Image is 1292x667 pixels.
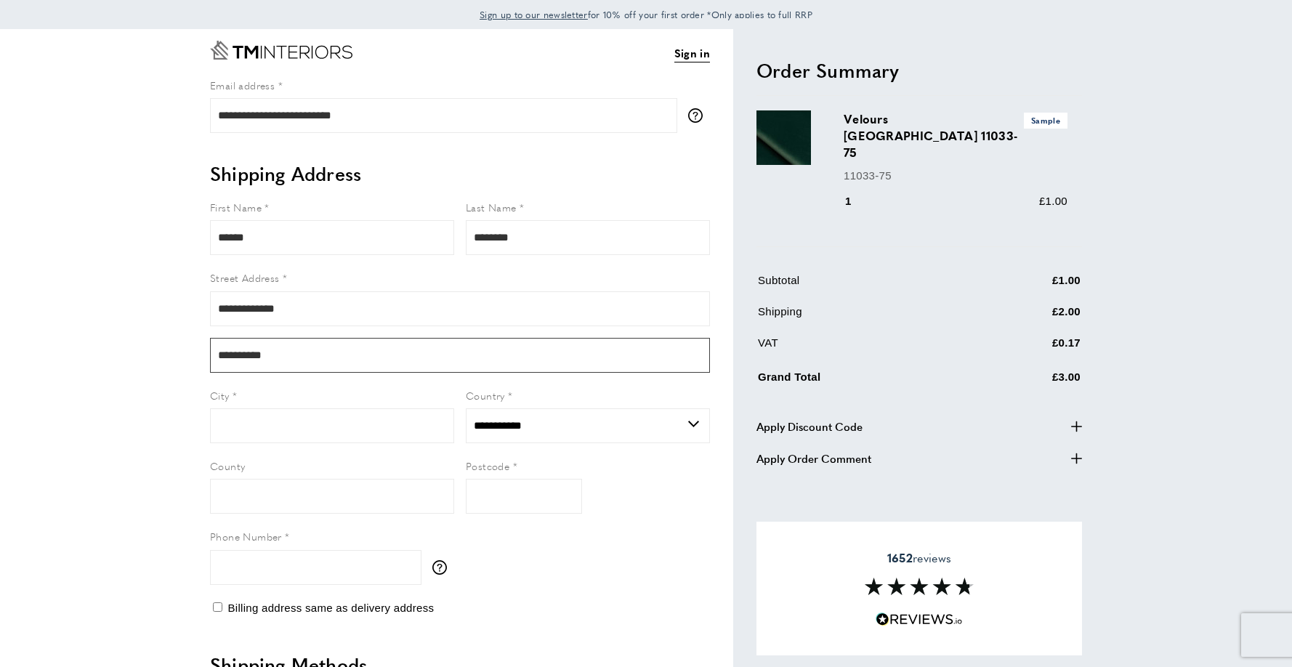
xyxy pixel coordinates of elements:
span: £1.00 [1039,195,1067,207]
td: Grand Total [758,365,979,397]
div: 1 [844,193,872,210]
input: Billing address same as delivery address [213,602,222,612]
p: 11033-75 [844,167,1067,185]
h2: Order Summary [756,57,1082,84]
td: £1.00 [980,272,1081,300]
img: Reviews section [865,578,974,595]
span: First Name [210,200,262,214]
span: City [210,388,230,403]
a: Sign up to our newsletter [480,7,588,22]
span: County [210,458,245,473]
strong: 1652 [887,549,913,566]
img: Velours Firenze 11033-75 [756,110,811,165]
span: reviews [887,551,951,565]
button: More information [688,108,710,123]
button: More information [432,560,454,575]
td: £3.00 [980,365,1081,397]
td: Subtotal [758,272,979,300]
td: VAT [758,334,979,363]
td: £2.00 [980,303,1081,331]
span: Sign up to our newsletter [480,8,588,21]
span: Billing address same as delivery address [227,602,434,614]
span: Apply Discount Code [756,418,863,435]
span: Postcode [466,458,509,473]
td: Shipping [758,303,979,331]
h2: Shipping Address [210,161,710,187]
td: £0.17 [980,334,1081,363]
span: Country [466,388,505,403]
h3: Velours [GEOGRAPHIC_DATA] 11033-75 [844,110,1067,161]
span: Apply Order Comment [756,450,871,467]
span: for 10% off your first order *Only applies to full RRP [480,8,812,21]
span: Sample [1024,113,1067,128]
span: Last Name [466,200,517,214]
a: Go to Home page [210,41,352,60]
span: Email address [210,78,275,92]
a: Sign in [674,44,710,62]
span: Phone Number [210,529,282,543]
img: Reviews.io 5 stars [876,613,963,626]
span: Street Address [210,270,280,285]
